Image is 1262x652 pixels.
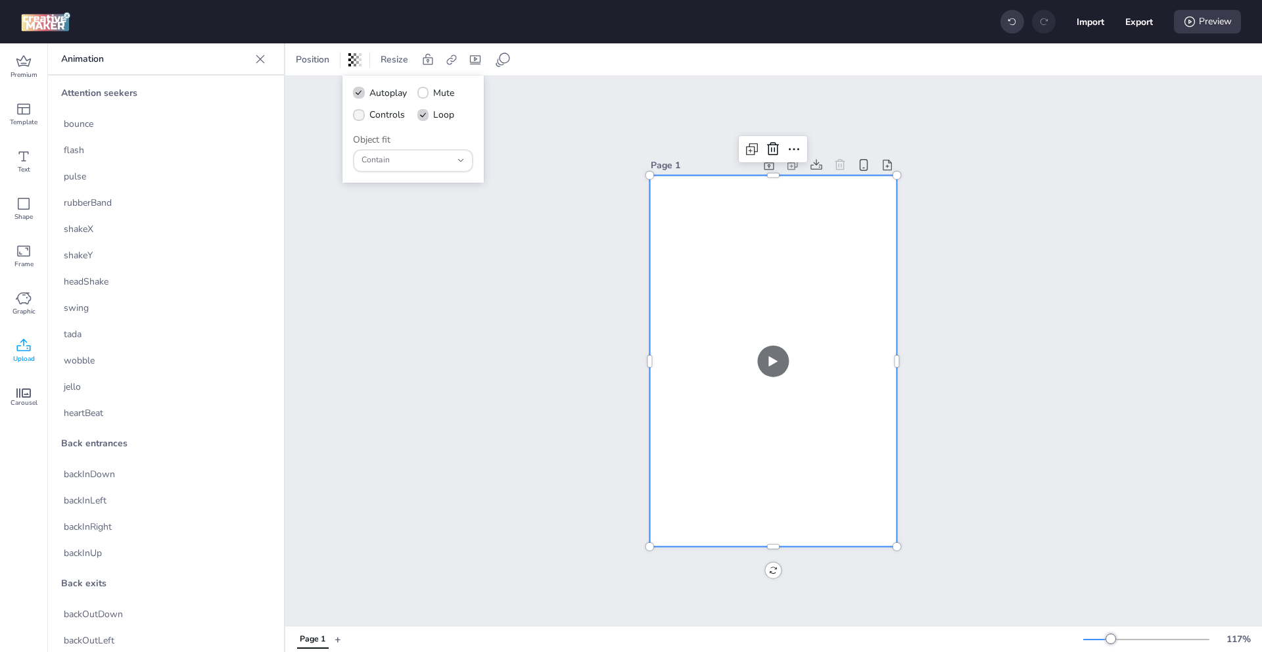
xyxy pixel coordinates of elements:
span: Premium [11,70,37,80]
span: bounce [64,117,93,131]
label: Object fit [353,133,390,147]
button: Import [1077,8,1104,35]
div: 117 % [1223,632,1254,646]
div: Preview [1174,10,1241,34]
span: backInDown [64,467,115,481]
span: wobble [64,354,95,367]
div: Tabs [291,628,335,651]
span: jello [64,380,81,394]
div: Back exits [48,566,284,601]
span: Position [293,53,332,66]
div: Page 1 [300,634,325,645]
span: Loop [433,108,454,122]
span: Carousel [11,398,37,408]
span: backOutDown [64,607,123,621]
span: pulse [64,170,86,183]
span: backOutLeft [64,634,114,647]
span: shakeX [64,222,93,236]
span: backInUp [64,546,102,560]
button: + [335,628,341,651]
span: Upload [13,354,35,364]
span: backInLeft [64,494,106,507]
img: logo Creative Maker [21,12,70,32]
span: backInRight [64,520,112,534]
span: Template [10,117,37,128]
button: Export [1125,8,1153,35]
span: swing [64,301,89,315]
span: Frame [14,259,34,269]
div: Back entrances [48,426,284,461]
button: Contain [353,149,473,172]
span: heartBeat [64,406,103,420]
span: Mute [433,86,454,100]
span: Graphic [12,306,35,317]
span: Text [18,164,30,175]
p: Animation [61,43,250,75]
span: shakeY [64,248,93,262]
span: headShake [64,275,108,289]
span: Autoplay [369,86,407,100]
span: Resize [378,53,411,66]
span: tada [64,327,82,341]
div: Attention seekers [48,76,284,110]
div: Page 1 [651,158,755,172]
span: Controls [369,108,405,122]
span: rubberBand [64,196,112,210]
span: flash [64,143,84,157]
span: Contain [362,154,452,166]
span: Shape [14,212,33,222]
